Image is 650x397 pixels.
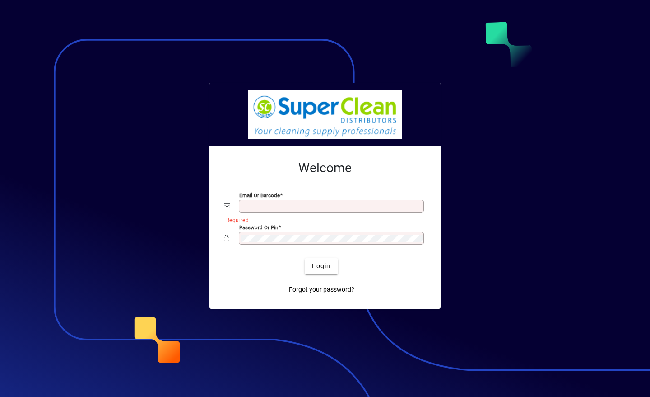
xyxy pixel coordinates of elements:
a: Forgot your password? [285,282,358,298]
mat-label: Email or Barcode [239,192,280,198]
button: Login [305,258,338,274]
span: Forgot your password? [289,285,354,294]
h2: Welcome [224,161,426,176]
mat-label: Password or Pin [239,224,278,230]
span: Login [312,261,330,271]
mat-error: Required [226,215,419,224]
